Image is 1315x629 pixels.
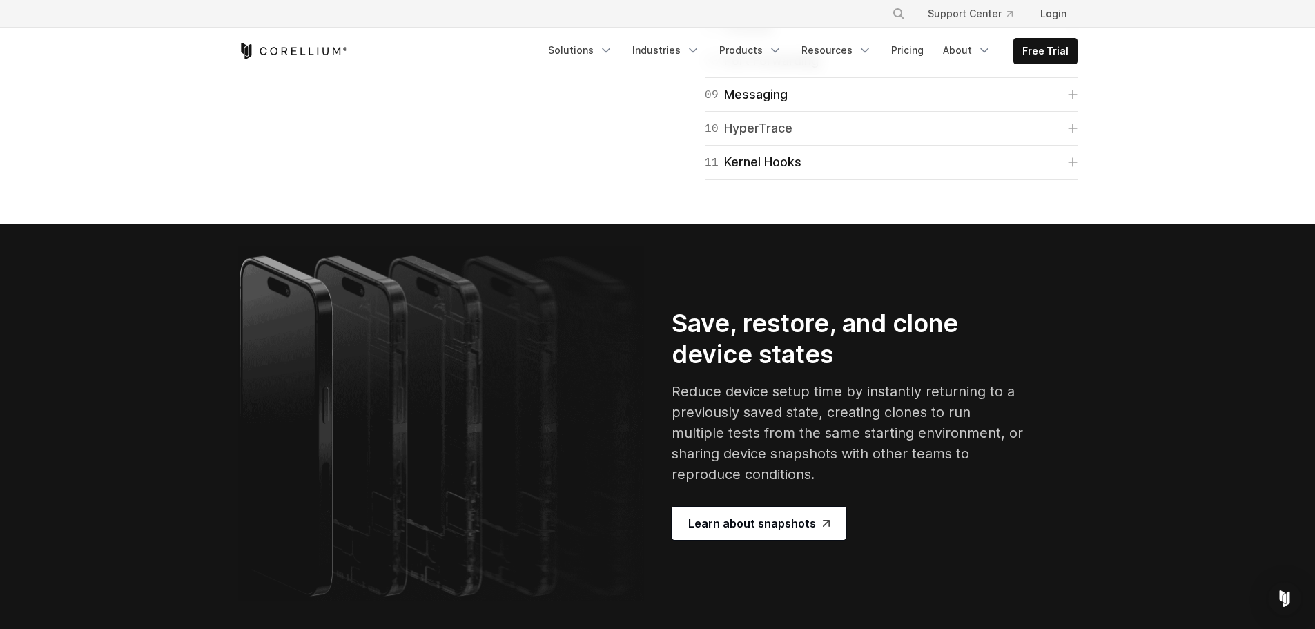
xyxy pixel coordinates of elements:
div: Messaging [705,85,788,104]
span: 10 [705,119,719,138]
span: Learn about snapshots [688,515,830,532]
a: 09Messaging [705,85,1078,104]
a: Login [1029,1,1078,26]
p: Reduce device setup time by instantly returning to a previously saved state, creating clones to r... [672,381,1025,485]
span: 11 [705,153,719,172]
h2: Save, restore, and clone device states [672,308,1025,370]
a: Support Center [917,1,1024,26]
a: Learn about snapshots [672,507,846,540]
a: Corellium Home [238,43,348,59]
div: HyperTrace [705,119,792,138]
a: Free Trial [1014,39,1077,64]
div: Navigation Menu [875,1,1078,26]
a: Industries [624,38,708,63]
button: Search [886,1,911,26]
img: A lineup of five iPhone models becoming more gradient [238,246,644,601]
a: Resources [793,38,880,63]
a: Solutions [540,38,621,63]
div: Open Intercom Messenger [1268,582,1301,615]
a: Products [711,38,790,63]
div: Navigation Menu [540,38,1078,64]
a: Pricing [883,38,932,63]
span: 09 [705,85,719,104]
a: About [935,38,1000,63]
a: 10HyperTrace [705,119,1078,138]
div: Kernel Hooks [705,153,801,172]
a: 11Kernel Hooks [705,153,1078,172]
